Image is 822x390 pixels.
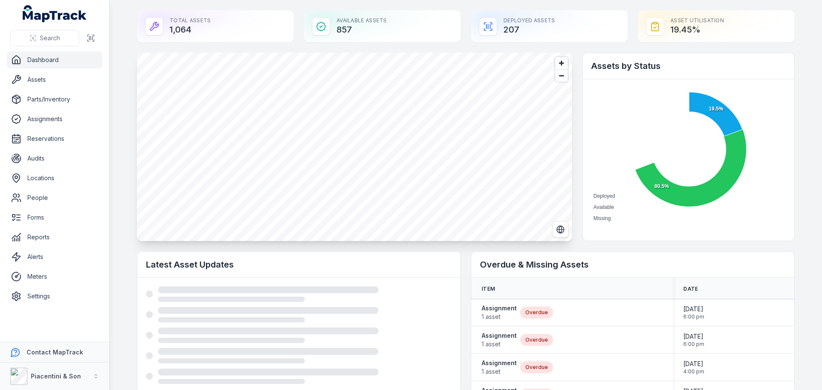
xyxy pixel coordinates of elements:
span: 1 asset [482,367,517,376]
a: Meters [7,268,102,285]
span: Missing [593,215,611,221]
a: Audits [7,150,102,167]
a: Assignment1 asset [482,331,517,348]
div: Overdue [520,334,553,346]
span: 1 asset [482,313,517,321]
span: Item [482,286,495,292]
a: Assignment1 asset [482,359,517,376]
strong: Assignment [482,331,517,340]
span: Search [40,34,60,42]
a: Alerts [7,248,102,265]
canvas: Map [137,53,572,241]
h2: Latest Asset Updates [146,259,452,271]
a: Settings [7,288,102,305]
span: 6:00 pm [683,341,704,348]
div: Overdue [520,361,553,373]
button: Zoom in [555,57,568,69]
a: Dashboard [7,51,102,68]
span: [DATE] [683,360,704,368]
span: Date [683,286,698,292]
strong: Assignment [482,304,517,313]
span: Deployed [593,193,615,199]
strong: Piacentini & Son [31,372,81,380]
a: Parts/Inventory [7,91,102,108]
span: [DATE] [683,305,704,313]
a: MapTrack [23,5,87,22]
span: 6:00 pm [683,313,704,320]
div: Overdue [520,307,553,319]
span: 1 asset [482,340,517,348]
span: [DATE] [683,332,704,341]
a: Assignment1 asset [482,304,517,321]
span: Available [593,204,614,210]
time: 07/10/2025, 4:00:00 pm [683,360,704,375]
time: 07/10/2025, 6:00:00 pm [683,332,704,348]
a: Locations [7,170,102,187]
a: Assignments [7,110,102,128]
strong: Contact MapTrack [27,348,83,356]
a: Assets [7,71,102,88]
a: Forms [7,209,102,226]
h2: Assets by Status [591,60,786,72]
span: 4:00 pm [683,368,704,375]
h2: Overdue & Missing Assets [480,259,786,271]
strong: Assignment [482,359,517,367]
button: Search [10,30,79,46]
time: 07/10/2025, 6:00:00 pm [683,305,704,320]
button: Zoom out [555,69,568,82]
a: People [7,189,102,206]
a: Reservations [7,130,102,147]
button: Switch to Satellite View [552,221,569,238]
a: Reports [7,229,102,246]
